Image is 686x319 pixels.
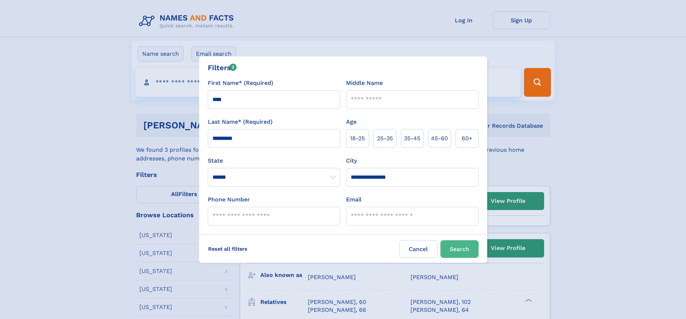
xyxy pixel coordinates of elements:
[346,195,362,204] label: Email
[346,118,357,126] label: Age
[208,118,273,126] label: Last Name* (Required)
[346,79,383,87] label: Middle Name
[208,62,237,73] div: Filters
[377,134,393,143] span: 25‑35
[431,134,448,143] span: 45‑60
[208,79,273,87] label: First Name* (Required)
[346,156,357,165] label: City
[208,156,340,165] label: State
[440,240,479,258] button: Search
[404,134,420,143] span: 35‑45
[399,240,438,258] label: Cancel
[208,195,250,204] label: Phone Number
[462,134,472,143] span: 60+
[350,134,365,143] span: 18‑25
[203,240,252,258] label: Reset all filters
